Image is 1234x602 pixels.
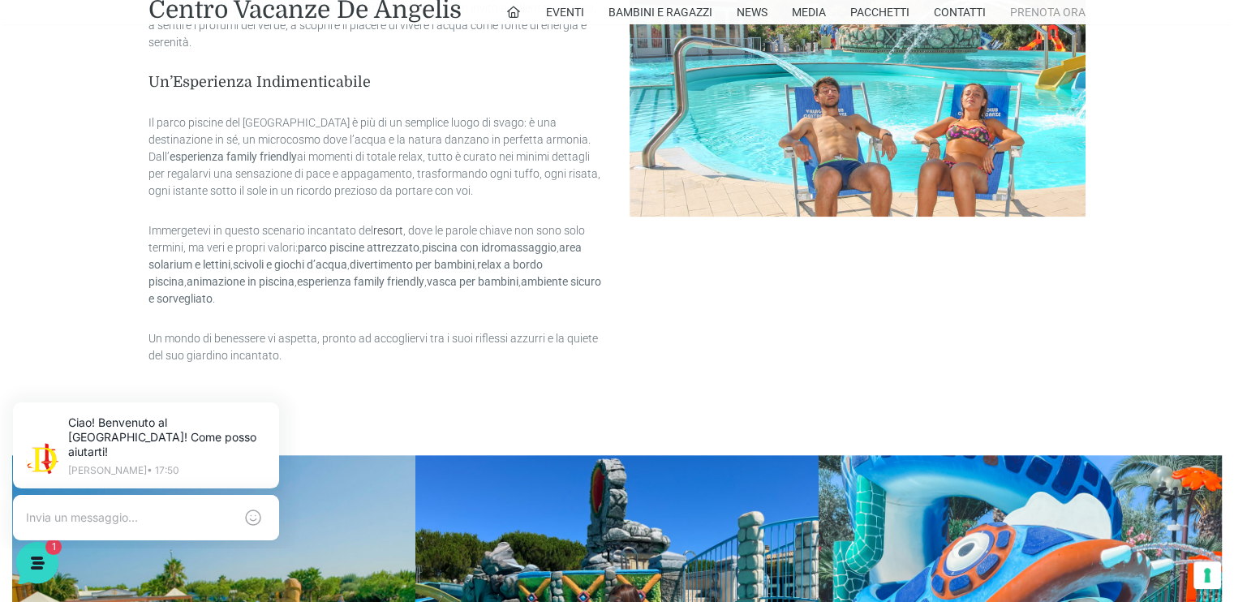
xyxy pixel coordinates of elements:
p: Ciao! Benvenuto al [GEOGRAPHIC_DATA]! Come posso aiutarti! [68,175,252,191]
p: [PERSON_NAME] • 17:50 [78,83,276,92]
a: resort [373,224,403,237]
strong: relax a bordo piscina [148,258,543,288]
p: Home [49,475,76,490]
strong: scivoli e giochi d’acqua [233,258,347,271]
span: Inizia una conversazione [105,214,239,227]
button: Aiuto [212,453,312,490]
input: Cerca un articolo... [37,304,265,320]
a: Apri Centro Assistenza [173,269,299,282]
span: Le tue conversazioni [26,130,138,143]
strong: animazione in piscina [187,275,295,288]
img: light [26,157,58,190]
p: Un mondo di benessere vi aspetta, pronto ad accogliervi tra i suoi riflessi azzurri e la quiete d... [148,330,605,364]
button: 1Messaggi [113,453,213,490]
img: light [36,60,68,92]
strong: ambiente sicuro e sorvegliato [148,275,601,305]
strong: esperienza family friendly [170,150,297,163]
p: La nostra missione è rendere la tua esperienza straordinaria! [13,71,273,104]
span: 1 [282,175,299,191]
strong: vasca per bambini [427,275,518,288]
p: Ciao! Benvenuto al [GEOGRAPHIC_DATA]! Come posso aiutarti! [78,32,276,76]
strong: parco piscine attrezzato [298,241,419,254]
p: Immergetevi in questo scenario incantato del , dove le parole chiave non sono solo termini, ma ve... [148,222,605,307]
h2: Ciao da De Angelis Resort 👋 [13,13,273,65]
p: 4 min fa [261,156,299,170]
a: [DEMOGRAPHIC_DATA] tutto [144,130,299,143]
p: Messaggi [140,475,184,490]
iframe: Customerly Messenger Launcher [13,539,62,587]
span: Trova una risposta [26,269,127,282]
span: 1 [162,451,174,462]
button: Inizia una conversazione [26,204,299,237]
p: Il parco piscine del [GEOGRAPHIC_DATA] è più di un semplice luogo di svago: è una destinazione in... [148,114,605,200]
button: Home [13,453,113,490]
a: [PERSON_NAME]Ciao! Benvenuto al [GEOGRAPHIC_DATA]! Come posso aiutarti!4 min fa1 [19,149,305,198]
strong: Un’Esperienza Indimenticabile [148,74,371,90]
strong: area solarium e lettini [148,241,582,271]
strong: divertimento per bambini [350,258,475,271]
button: Le tue preferenze relative al consenso per le tecnologie di tracciamento [1193,561,1221,589]
p: Aiuto [250,475,273,490]
strong: esperienza family friendly [297,275,424,288]
strong: piscina con idromassaggio [422,241,557,254]
span: [PERSON_NAME] [68,156,252,172]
